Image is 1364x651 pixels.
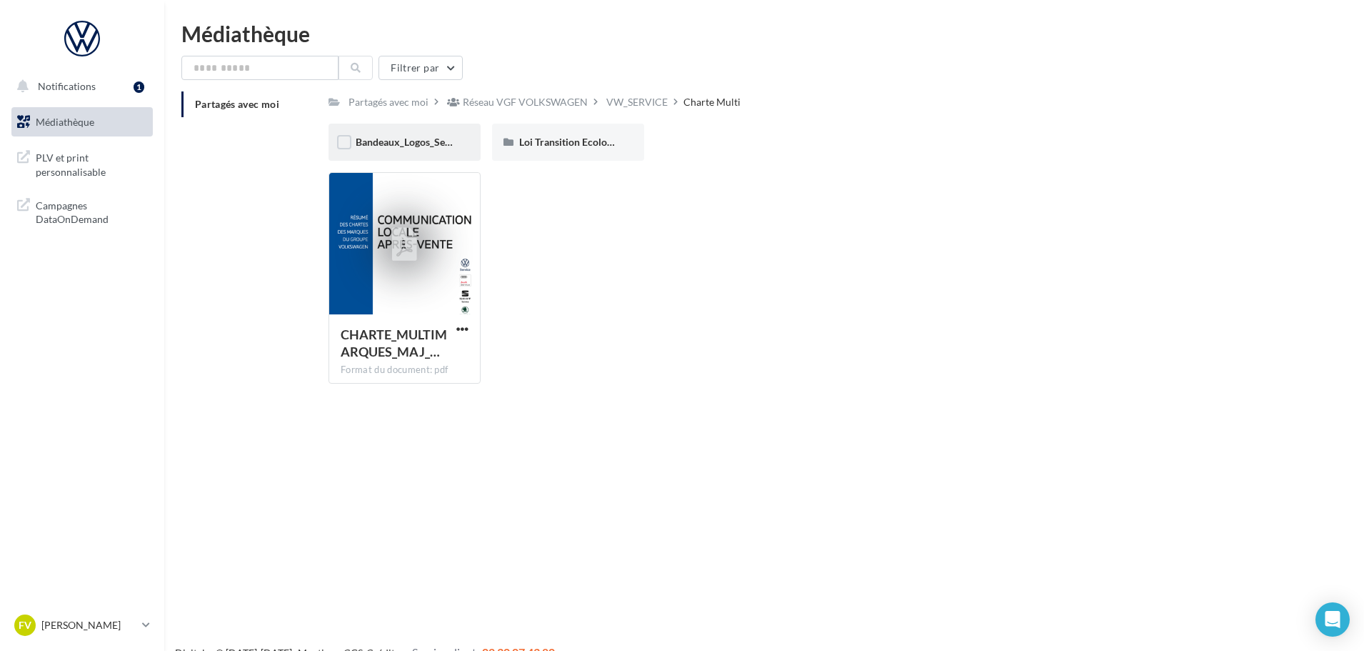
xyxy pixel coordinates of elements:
span: Partagés avec moi [195,98,279,110]
a: Campagnes DataOnDemand [9,190,156,232]
span: Notifications [38,80,96,92]
span: Bandeaux_Logos_Service [356,136,467,148]
span: CHARTE_MULTIMARQUES_MAJ_24 [341,327,447,359]
button: Filtrer par [378,56,463,80]
span: Campagnes DataOnDemand [36,196,147,227]
div: VW_SERVICE [606,95,668,109]
div: Réseau VGF VOLKSWAGEN [463,95,588,109]
div: Partagés avec moi [348,95,428,109]
div: Charte Multi [683,95,741,109]
p: [PERSON_NAME] [41,618,136,632]
a: FV [PERSON_NAME] [11,612,153,639]
a: Médiathèque [9,107,156,137]
span: PLV et print personnalisable [36,148,147,179]
span: Médiathèque [36,116,94,128]
div: Médiathèque [181,23,1347,44]
span: Loi Transition Ecologique [519,136,631,148]
button: Notifications 1 [9,71,150,101]
div: Format du document: pdf [341,364,468,377]
a: PLV et print personnalisable [9,142,156,184]
div: 1 [134,81,144,93]
span: FV [19,618,31,632]
div: Open Intercom Messenger [1315,602,1350,637]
